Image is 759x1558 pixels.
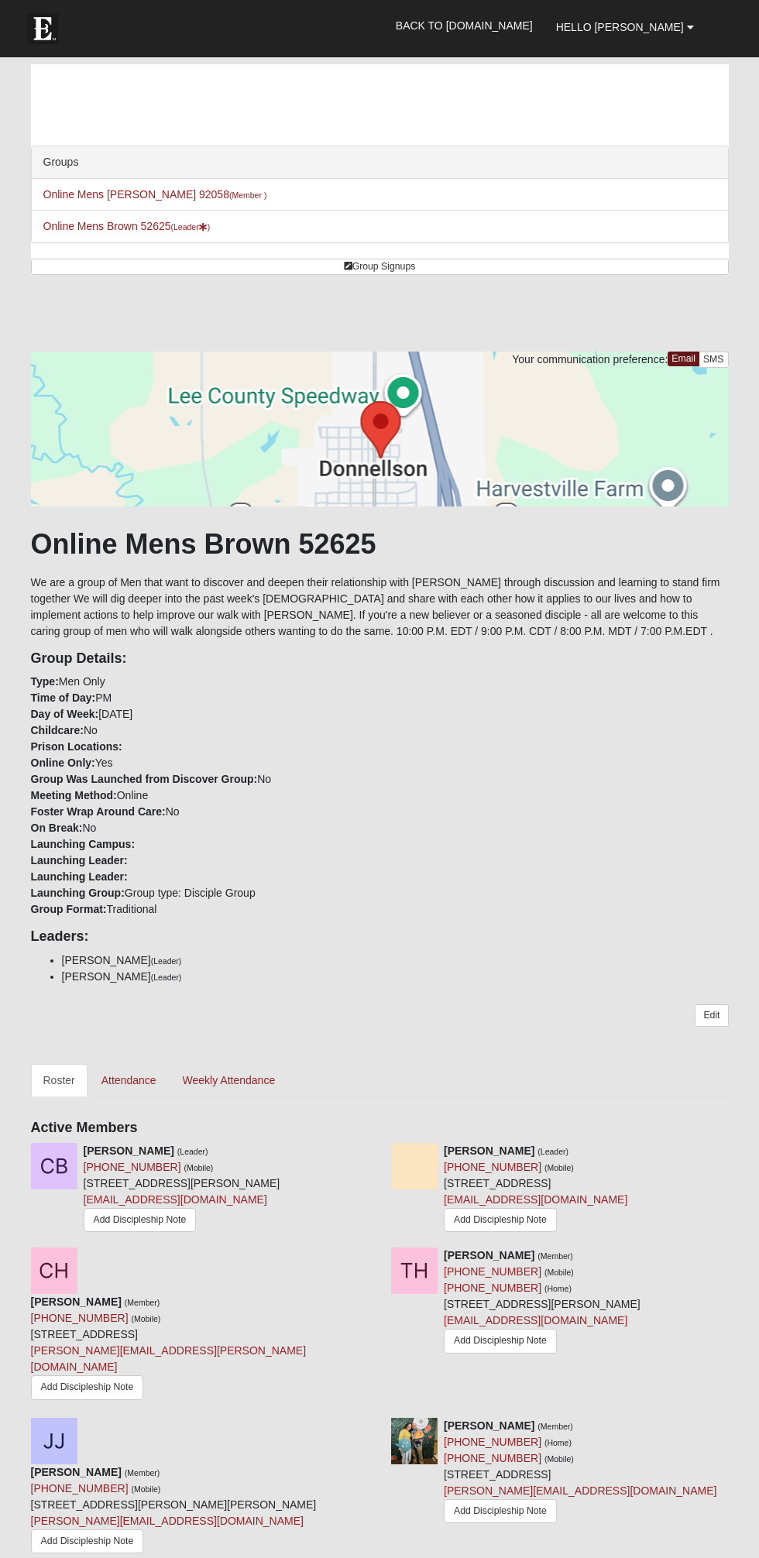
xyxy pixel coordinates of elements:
[544,1268,574,1277] small: (Mobile)
[444,1418,716,1529] div: [STREET_ADDRESS]
[131,1314,160,1323] small: (Mobile)
[31,789,117,801] strong: Meeting Method:
[151,973,182,982] small: (Leader)
[444,1249,534,1261] strong: [PERSON_NAME]
[62,952,729,969] li: [PERSON_NAME]
[31,650,729,667] h4: Group Details:
[125,1468,160,1477] small: (Member)
[444,1282,541,1294] a: [PHONE_NUMBER]
[84,1161,181,1173] a: [PHONE_NUMBER]
[43,220,211,232] a: Online Mens Brown 52625(Leader)
[43,188,267,201] a: Online Mens [PERSON_NAME] 92058(Member )
[444,1484,716,1497] a: [PERSON_NAME][EMAIL_ADDRESS][DOMAIN_NAME]
[170,1064,288,1096] a: Weekly Attendance
[512,353,668,365] span: Your communication preference:
[31,1064,88,1096] a: Roster
[444,1143,627,1236] div: [STREET_ADDRESS]
[19,650,740,918] div: Men Only PM [DATE] No Yes No Online No No Group type: Disciple Group Traditional
[31,887,125,899] strong: Launching Group:
[31,527,729,561] h1: Online Mens Brown 52625
[31,1375,144,1399] a: Add Discipleship Note
[31,1466,122,1478] strong: [PERSON_NAME]
[544,1163,574,1172] small: (Mobile)
[31,1294,369,1406] div: [STREET_ADDRESS]
[31,1344,307,1373] a: [PERSON_NAME][EMAIL_ADDRESS][PERSON_NAME][DOMAIN_NAME]
[544,1284,572,1293] small: (Home)
[229,190,266,200] small: (Member )
[131,1484,160,1494] small: (Mobile)
[89,1064,169,1096] a: Attendance
[31,1515,304,1527] a: [PERSON_NAME][EMAIL_ADDRESS][DOMAIN_NAME]
[27,13,58,44] img: Eleven22 logo
[384,6,544,45] a: Back to [DOMAIN_NAME]
[84,1193,267,1206] a: [EMAIL_ADDRESS][DOMAIN_NAME]
[668,352,699,366] a: Email
[31,822,83,834] strong: On Break:
[31,1120,729,1137] h4: Active Members
[444,1208,557,1232] a: Add Discipleship Note
[444,1161,541,1173] a: [PHONE_NUMBER]
[537,1147,568,1156] small: (Leader)
[444,1499,557,1523] a: Add Discipleship Note
[444,1193,627,1206] a: [EMAIL_ADDRESS][DOMAIN_NAME]
[699,352,729,368] a: SMS
[62,969,729,985] li: [PERSON_NAME]
[556,21,684,33] span: Hello [PERSON_NAME]
[171,222,211,232] small: (Leader )
[444,1144,534,1157] strong: [PERSON_NAME]
[31,1295,122,1308] strong: [PERSON_NAME]
[84,1143,280,1236] div: [STREET_ADDRESS][PERSON_NAME]
[31,773,258,785] strong: Group Was Launched from Discover Group:
[84,1208,197,1232] a: Add Discipleship Note
[31,1312,129,1324] a: [PHONE_NUMBER]
[544,8,706,46] a: Hello [PERSON_NAME]
[444,1452,541,1464] a: [PHONE_NUMBER]
[444,1265,541,1278] a: [PHONE_NUMBER]
[151,956,182,966] small: (Leader)
[31,724,84,736] strong: Childcare:
[31,903,107,915] strong: Group Format:
[537,1251,573,1261] small: (Member)
[31,708,99,720] strong: Day of Week:
[31,259,729,275] a: Group Signups
[184,1163,213,1172] small: (Mobile)
[31,805,166,818] strong: Foster Wrap Around Care:
[31,854,128,867] strong: Launching Leader:
[444,1436,541,1448] a: [PHONE_NUMBER]
[695,1004,728,1027] a: Edit
[125,1298,160,1307] small: (Member)
[31,675,59,688] strong: Type:
[537,1422,573,1431] small: (Member)
[544,1454,574,1464] small: (Mobile)
[31,838,136,850] strong: Launching Campus:
[544,1438,572,1447] small: (Home)
[31,928,729,945] h4: Leaders:
[31,1482,129,1495] a: [PHONE_NUMBER]
[444,1419,534,1432] strong: [PERSON_NAME]
[444,1329,557,1353] a: Add Discipleship Note
[31,870,128,883] strong: Launching Leader:
[32,146,728,179] div: Groups
[31,757,95,769] strong: Online Only:
[31,740,122,753] strong: Prison Locations:
[177,1147,208,1156] small: (Leader)
[444,1314,627,1326] a: [EMAIL_ADDRESS][DOMAIN_NAME]
[84,1144,174,1157] strong: [PERSON_NAME]
[444,1247,641,1357] div: [STREET_ADDRESS][PERSON_NAME]
[31,691,96,704] strong: Time of Day:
